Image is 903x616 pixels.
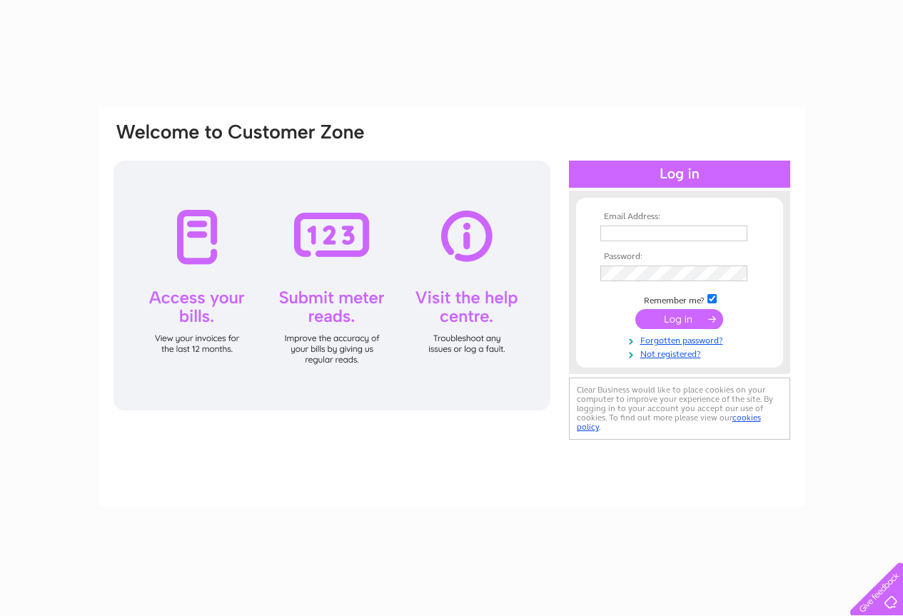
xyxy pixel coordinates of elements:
[635,309,723,329] input: Submit
[569,378,790,440] div: Clear Business would like to place cookies on your computer to improve your experience of the sit...
[600,333,762,346] a: Forgotten password?
[600,346,762,360] a: Not registered?
[597,292,762,306] td: Remember me?
[597,252,762,262] th: Password:
[597,212,762,222] th: Email Address:
[577,413,761,432] a: cookies policy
